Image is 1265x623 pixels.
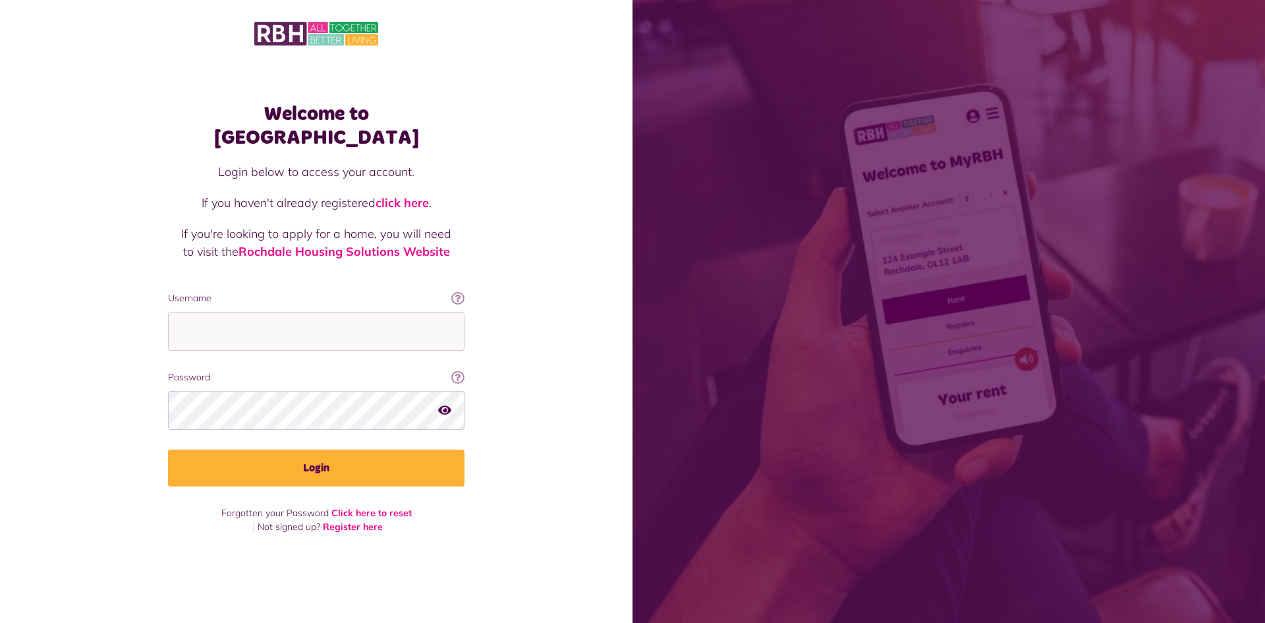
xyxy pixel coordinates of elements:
[254,20,378,47] img: MyRBH
[168,371,464,384] label: Password
[181,163,451,181] p: Login below to access your account.
[331,507,412,519] a: Click here to reset
[181,225,451,260] p: If you're looking to apply for a home, you will need to visit the
[221,507,329,519] span: Forgotten your Password
[376,195,429,210] a: click here
[168,291,464,305] label: Username
[239,244,450,259] a: Rochdale Housing Solutions Website
[181,194,451,212] p: If you haven't already registered .
[258,521,320,533] span: Not signed up?
[323,521,383,533] a: Register here
[168,450,464,487] button: Login
[168,102,464,150] h1: Welcome to [GEOGRAPHIC_DATA]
